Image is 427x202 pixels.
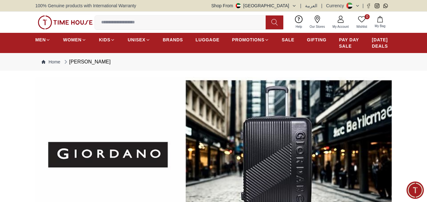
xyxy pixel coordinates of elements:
[163,37,183,43] span: BRANDS
[99,34,115,45] a: KIDS
[63,37,82,43] span: WOMEN
[99,37,110,43] span: KIDS
[42,59,60,65] a: Home
[375,3,379,8] a: Instagram
[371,15,389,30] button: My Bag
[232,34,269,45] a: PROMOTIONS
[339,37,359,49] span: PAY DAY SALE
[38,15,93,29] img: ...
[306,14,329,30] a: Our Stores
[330,24,351,29] span: My Account
[372,37,392,49] span: [DATE] DEALS
[339,34,359,52] a: PAY DAY SALE
[196,37,220,43] span: LUGGAGE
[211,3,297,9] button: Shop From[GEOGRAPHIC_DATA]
[307,34,326,45] a: GIFTING
[35,53,392,71] nav: Breadcrumb
[63,58,111,66] div: [PERSON_NAME]
[383,3,388,8] a: Whatsapp
[232,37,264,43] span: PROMOTIONS
[372,24,388,28] span: My Bag
[35,3,136,9] span: 100% Genuine products with International Warranty
[354,24,370,29] span: Wishlist
[282,37,294,43] span: SALE
[321,3,322,9] span: |
[35,34,50,45] a: MEN
[362,3,364,9] span: |
[307,37,326,43] span: GIFTING
[353,14,371,30] a: 0Wishlist
[35,37,46,43] span: MEN
[300,3,302,9] span: |
[305,3,317,9] button: العربية
[128,34,150,45] a: UNISEX
[196,34,220,45] a: LUGGAGE
[407,181,424,199] div: Chat Widget
[326,3,347,9] div: Currency
[307,24,327,29] span: Our Stores
[365,14,370,19] span: 0
[293,24,305,29] span: Help
[236,3,241,8] img: United Arab Emirates
[366,3,371,8] a: Facebook
[292,14,306,30] a: Help
[63,34,86,45] a: WOMEN
[372,34,392,52] a: [DATE] DEALS
[163,34,183,45] a: BRANDS
[128,37,145,43] span: UNISEX
[282,34,294,45] a: SALE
